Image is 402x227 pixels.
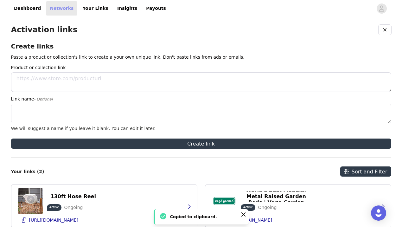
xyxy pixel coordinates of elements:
p: Ongoing [258,204,277,211]
button: Close [240,211,247,218]
a: Payouts [142,1,170,16]
p: Ongoing [64,204,83,211]
button: 130ft Hose Reel [47,191,100,202]
div: Copied to clipboard. [170,213,236,221]
p: Active [243,205,253,210]
img: Vego Retractable Hose Reel Set [18,188,43,214]
a: Dashboard [10,1,45,16]
div: avatar [379,3,385,14]
label: Link name [11,96,387,102]
label: Product or collection link [11,64,387,71]
span: - Optional [34,97,53,101]
img: World's Best Modular Metal Raised Garden Beds | Vego Garden [212,188,237,214]
a: Networks [46,1,77,16]
button: [URL][DOMAIN_NAME] [212,215,385,225]
button: Sort and Filter [340,166,391,177]
button: World's Best Modular Metal Raised Garden Beds | Vego Garden [241,191,312,202]
button: Create link [11,139,391,149]
p: World's Best Modular Metal Raised Garden Beds | Vego Garden [245,187,308,205]
h1: Activation links [11,25,78,35]
h2: Create links [11,42,391,50]
a: Insights [113,1,141,16]
p: Paste a product or collection's link to create a your own unique link. Don't paste links from ads... [11,54,391,61]
a: Your Links [79,1,112,16]
div: Open Intercom Messenger [371,205,386,221]
button: [URL][DOMAIN_NAME] [18,215,191,225]
div: We will suggest a name if you leave it blank. You can edit it later. [11,126,391,131]
p: [URL][DOMAIN_NAME] [29,217,79,223]
p: 130ft Hose Reel [51,193,96,199]
p: Active [49,205,59,210]
h2: Your links (2) [11,169,44,174]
